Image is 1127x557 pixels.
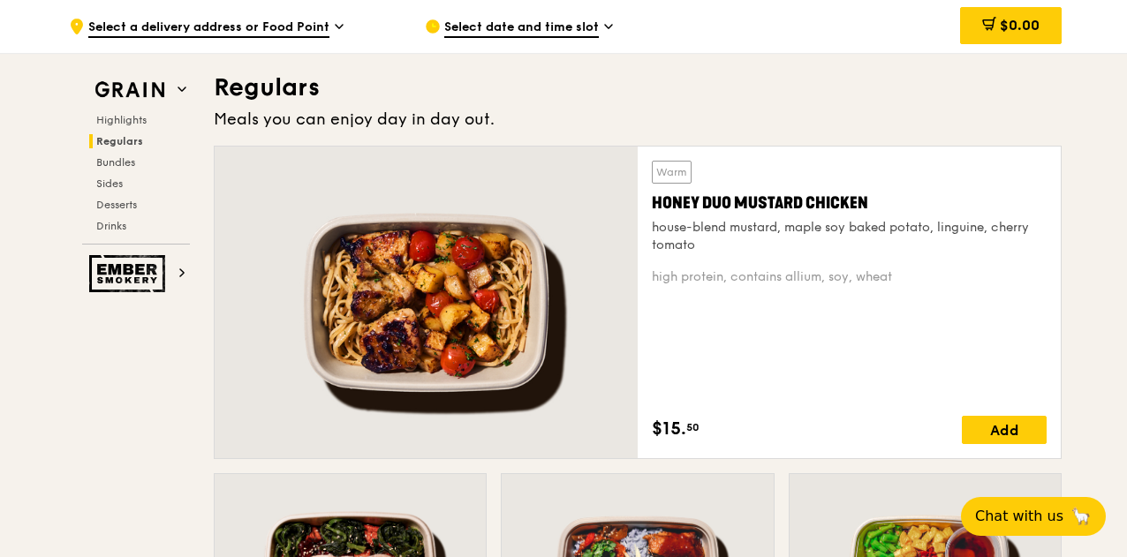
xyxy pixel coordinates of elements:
[652,161,692,184] div: Warm
[88,19,329,38] span: Select a delivery address or Food Point
[96,199,137,211] span: Desserts
[652,416,686,442] span: $15.
[961,497,1106,536] button: Chat with us🦙
[214,72,1062,103] h3: Regulars
[96,156,135,169] span: Bundles
[89,255,170,292] img: Ember Smokery web logo
[652,219,1047,254] div: house-blend mustard, maple soy baked potato, linguine, cherry tomato
[89,74,170,106] img: Grain web logo
[1000,17,1040,34] span: $0.00
[652,191,1047,215] div: Honey Duo Mustard Chicken
[686,420,700,434] span: 50
[962,416,1047,444] div: Add
[214,107,1062,132] div: Meals you can enjoy day in day out.
[96,177,123,190] span: Sides
[96,135,143,147] span: Regulars
[1070,506,1092,527] span: 🦙
[444,19,599,38] span: Select date and time slot
[652,268,1047,286] div: high protein, contains allium, soy, wheat
[96,114,147,126] span: Highlights
[975,506,1063,527] span: Chat with us
[96,220,126,232] span: Drinks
